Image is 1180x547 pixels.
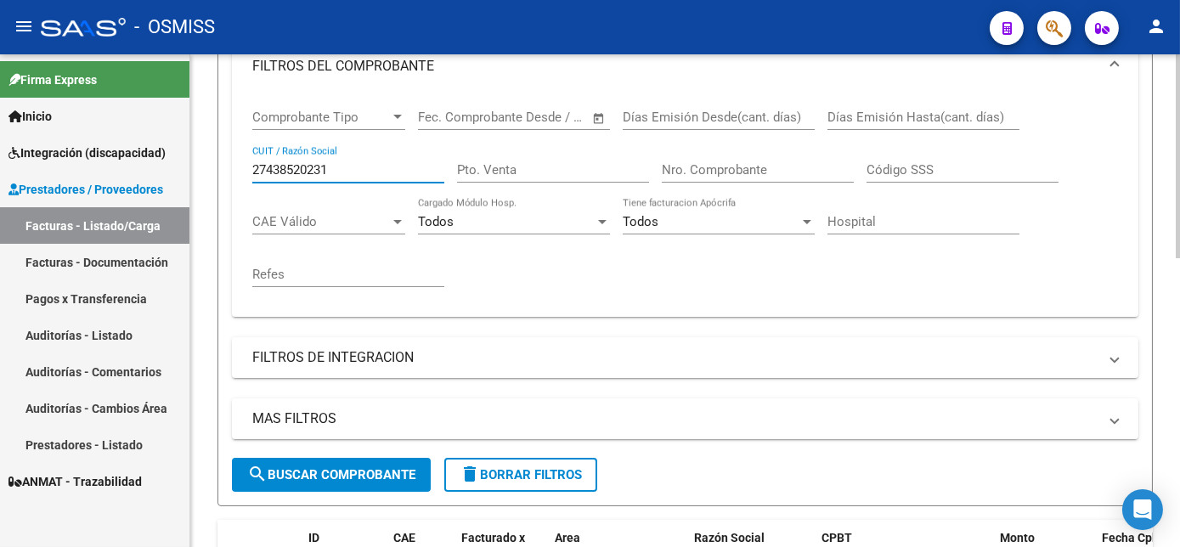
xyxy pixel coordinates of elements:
span: Integración (discapacidad) [8,144,166,162]
span: Comprobante Tipo [252,110,390,125]
mat-panel-title: FILTROS DEL COMPROBANTE [252,57,1098,76]
mat-icon: person [1146,16,1166,37]
span: Firma Express [8,70,97,89]
input: Fecha fin [502,110,584,125]
span: Inicio [8,107,52,126]
button: Borrar Filtros [444,458,597,492]
span: Razón Social [694,531,765,544]
span: Monto [1000,531,1035,544]
div: Open Intercom Messenger [1122,489,1163,530]
mat-icon: menu [14,16,34,37]
span: Buscar Comprobante [247,467,415,482]
span: CAE [393,531,415,544]
mat-expansion-panel-header: FILTROS DE INTEGRACION [232,337,1138,378]
span: - OSMISS [134,8,215,46]
mat-expansion-panel-header: FILTROS DEL COMPROBANTE [232,39,1138,93]
input: Fecha inicio [418,110,487,125]
span: CPBT [821,531,852,544]
mat-panel-title: FILTROS DE INTEGRACION [252,348,1098,367]
span: CAE Válido [252,214,390,229]
div: FILTROS DEL COMPROBANTE [232,93,1138,317]
span: Todos [623,214,658,229]
span: ID [308,531,319,544]
mat-panel-title: MAS FILTROS [252,409,1098,428]
button: Buscar Comprobante [232,458,431,492]
span: Prestadores / Proveedores [8,180,163,199]
span: Borrar Filtros [460,467,582,482]
mat-expansion-panel-header: MAS FILTROS [232,398,1138,439]
mat-icon: delete [460,464,480,484]
mat-icon: search [247,464,268,484]
span: ANMAT - Trazabilidad [8,472,142,491]
span: Fecha Cpbt [1102,531,1163,544]
span: Todos [418,214,454,229]
span: Area [555,531,580,544]
button: Open calendar [590,109,609,128]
